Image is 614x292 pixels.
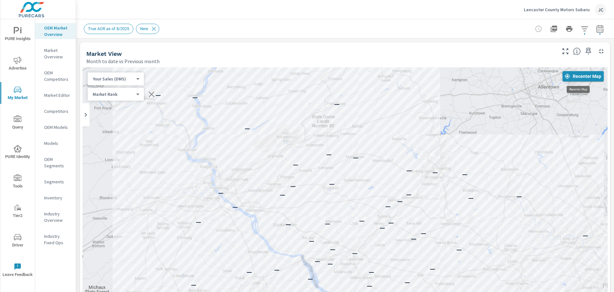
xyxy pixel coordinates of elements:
p: — [406,166,412,174]
span: Tier2 [2,204,33,220]
span: Advertise [2,56,33,72]
p: — [352,249,358,257]
button: Minimize Widget [596,46,606,56]
p: — [388,219,394,226]
p: OEM Segments [44,156,71,169]
p: — [286,220,291,228]
p: Month to date vs Previous month [86,57,160,65]
button: Apply Filters [578,22,591,35]
p: Market Overview [44,47,71,60]
p: — [397,197,403,205]
p: — [432,168,438,176]
div: Market Overview [35,46,76,62]
p: — [315,257,320,265]
div: OEM Segments [35,154,76,171]
span: My Market [2,86,33,102]
p: — [218,189,224,196]
p: — [369,268,374,276]
p: — [309,237,314,245]
p: — [334,100,340,108]
p: — [274,266,279,273]
p: — [516,192,522,200]
p: — [155,91,161,99]
p: — [326,150,332,158]
p: — [583,231,588,239]
p: Your Sales (DMS) [93,76,134,82]
p: — [308,275,313,282]
p: OEM Models [44,124,71,130]
div: OEM Market Overview [35,23,76,39]
p: — [411,235,416,242]
p: — [385,202,391,210]
div: JC [595,4,606,15]
span: Recenter Map [565,73,601,79]
p: Models [44,140,71,146]
div: nav menu [0,19,35,285]
button: Select Date Range [594,22,606,35]
p: — [293,161,298,168]
p: — [353,154,358,161]
span: Leave Feedback [2,263,33,279]
div: Your Sales (DMS) [88,76,139,82]
p: — [367,282,372,289]
p: Industry Overview [44,211,71,223]
p: — [462,170,468,178]
span: Driver [2,233,33,249]
p: Inventory [44,195,71,201]
button: Make Fullscreen [560,46,571,56]
span: True AOR as of 8/2025 [84,26,133,31]
p: — [430,265,435,272]
p: — [330,245,335,253]
div: OEM Models [35,122,76,132]
p: — [192,93,198,101]
span: PURE Insights [2,27,33,43]
div: New [136,24,159,34]
p: — [232,203,238,211]
div: Inventory [35,193,76,203]
p: OEM Market Overview [44,25,71,38]
p: — [359,217,365,224]
div: Market Editor [35,90,76,100]
p: Lancaster County Motors Subaru [524,7,590,13]
p: — [468,194,474,202]
p: — [329,180,335,188]
div: Segments [35,177,76,187]
p: Industry Fixed Ops [44,233,71,246]
span: Find the biggest opportunities in your market for your inventory. Understand by postal code where... [573,47,581,55]
p: — [280,191,285,198]
p: — [421,229,426,237]
p: — [245,124,250,132]
p: — [196,218,201,226]
p: — [380,224,385,231]
button: Recenter Map [563,71,604,81]
div: Models [35,138,76,148]
div: OEM Competitors [35,68,76,84]
p: OEM Competitors [44,70,71,82]
p: — [325,220,330,227]
p: — [406,190,412,198]
p: Segments [44,179,71,185]
p: Market Editor [44,92,71,98]
span: New [136,26,152,31]
p: Market Rank [93,91,134,97]
span: PURE Identity [2,145,33,161]
span: Tools [2,174,33,190]
p: — [456,246,462,253]
div: Your Sales (DMS) [88,91,139,97]
div: Competitors [35,106,76,116]
p: — [191,281,196,288]
p: — [405,278,410,286]
p: — [327,260,333,267]
span: Query [2,115,33,131]
p: — [290,182,296,190]
span: Save this to your personalized report [583,46,594,56]
div: Industry Fixed Ops [35,231,76,247]
h5: Market View [86,50,122,57]
div: Industry Overview [35,209,76,225]
p: Competitors [44,108,71,114]
p: — [247,268,252,276]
